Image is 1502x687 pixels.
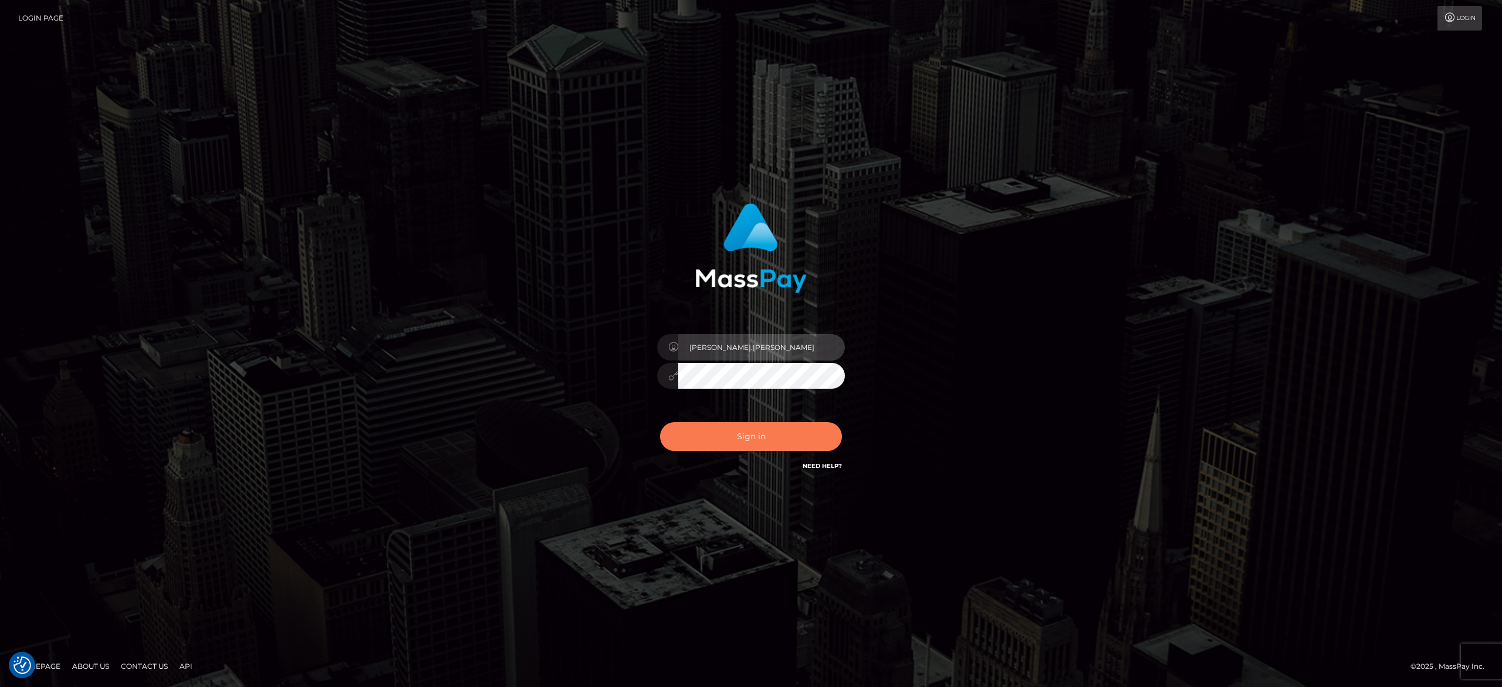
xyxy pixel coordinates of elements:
button: Sign in [660,422,842,451]
button: Consent Preferences [13,656,31,674]
img: MassPay Login [695,203,807,293]
div: © 2025 , MassPay Inc. [1410,660,1493,673]
img: Revisit consent button [13,656,31,674]
a: About Us [67,657,114,675]
a: Need Help? [803,462,842,470]
a: API [175,657,197,675]
a: Login Page [18,6,63,31]
input: Username... [678,334,845,361]
a: Homepage [13,657,65,675]
a: Login [1437,6,1482,31]
a: Contact Us [116,657,172,675]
